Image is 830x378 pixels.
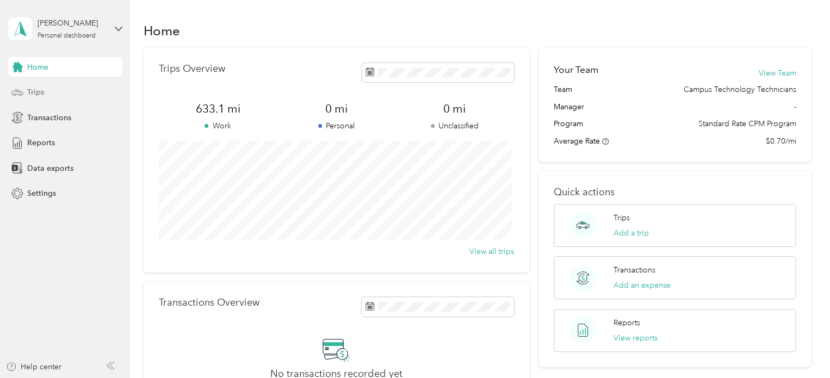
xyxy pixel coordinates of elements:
[277,120,395,132] p: Personal
[554,84,572,95] span: Team
[554,118,583,129] span: Program
[6,361,61,373] button: Help center
[554,63,598,77] h2: Your Team
[554,101,584,113] span: Manager
[27,112,71,123] span: Transactions
[38,17,106,29] div: [PERSON_NAME]
[683,84,796,95] span: Campus Technology Technicians
[614,317,640,329] p: Reports
[27,61,48,73] span: Home
[277,101,395,116] span: 0 mi
[765,135,796,147] span: $0.70/mi
[27,86,44,98] span: Trips
[698,118,796,129] span: Standard Rate CPM Program
[794,101,796,113] span: -
[554,187,796,198] p: Quick actions
[159,101,277,116] span: 633.1 mi
[614,212,630,224] p: Trips
[159,297,259,308] p: Transactions Overview
[758,67,796,79] button: View Team
[554,137,600,146] span: Average Rate
[159,120,277,132] p: Work
[27,188,56,199] span: Settings
[469,246,514,257] button: View all trips
[614,227,649,239] button: Add a trip
[614,264,655,276] p: Transactions
[27,137,55,148] span: Reports
[769,317,830,378] iframe: Everlance-gr Chat Button Frame
[144,25,180,36] h1: Home
[159,63,225,75] p: Trips Overview
[395,120,514,132] p: Unclassified
[614,280,671,291] button: Add an expense
[38,33,96,39] div: Personal dashboard
[395,101,514,116] span: 0 mi
[27,163,73,174] span: Data exports
[614,332,658,344] button: View reports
